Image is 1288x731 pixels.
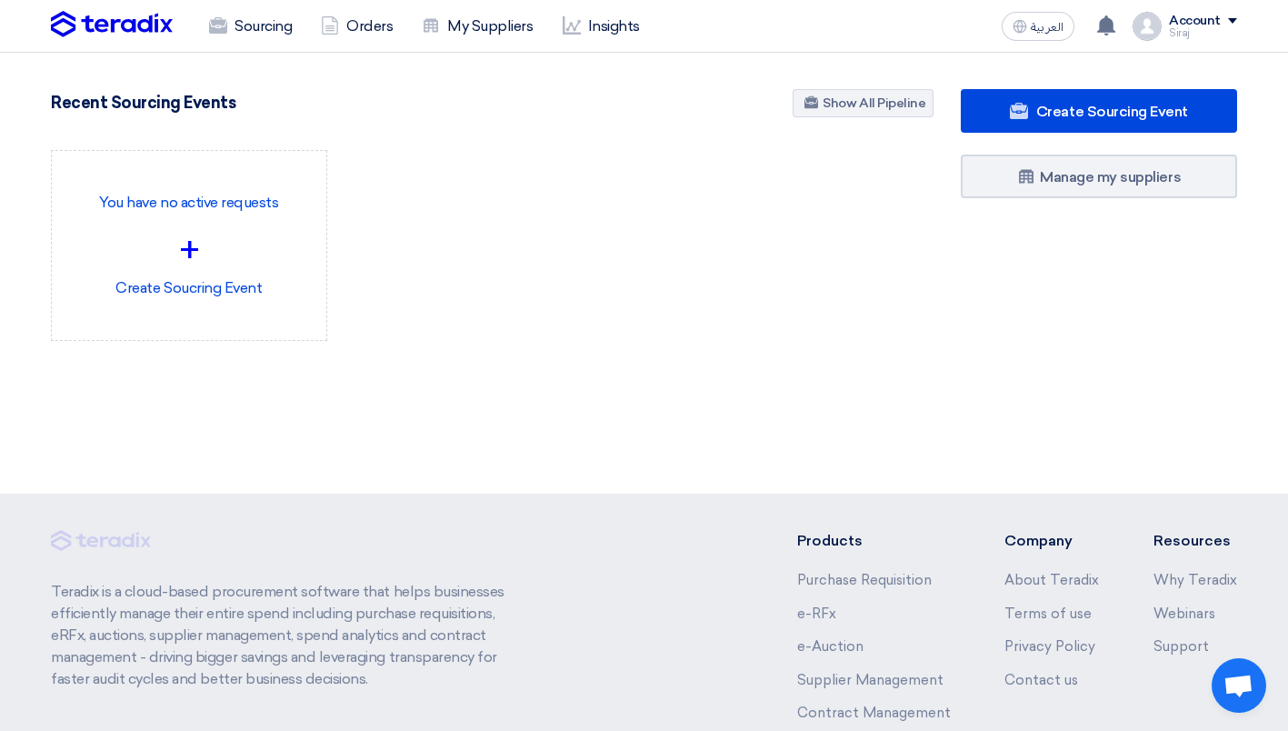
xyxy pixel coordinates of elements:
a: Support [1153,638,1209,655]
a: Supplier Management [797,672,944,688]
li: Resources [1153,530,1237,552]
li: Products [797,530,951,552]
a: Insights [548,6,654,46]
a: My Suppliers [407,6,547,46]
a: e-Auction [797,638,864,655]
div: Open chat [1212,658,1266,713]
a: Webinars [1153,606,1215,622]
a: Contract Management [797,705,951,721]
a: Sourcing [195,6,306,46]
p: You have no active requests [66,192,312,214]
button: العربية [1002,12,1074,41]
div: + [66,223,312,277]
a: About Teradix [1004,572,1099,588]
a: e-RFx [797,606,836,622]
div: Siraj [1169,28,1237,38]
a: Why Teradix [1153,572,1237,588]
h4: Recent Sourcing Events [51,93,235,113]
p: Teradix is a cloud-based procurement software that helps businesses efficiently manage their enti... [51,581,525,690]
span: العربية [1031,21,1063,34]
img: profile_test.png [1133,12,1162,41]
a: Purchase Requisition [797,572,932,588]
a: Orders [306,6,407,46]
span: Create Sourcing Event [1036,103,1188,120]
div: Create Soucring Event [66,165,312,325]
img: Teradix logo [51,11,173,38]
div: Account [1169,14,1221,29]
a: Privacy Policy [1004,638,1095,655]
a: Manage my suppliers [961,155,1237,198]
a: Terms of use [1004,606,1092,622]
li: Company [1004,530,1099,552]
a: Contact us [1004,672,1078,688]
a: Show All Pipeline [793,89,934,117]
